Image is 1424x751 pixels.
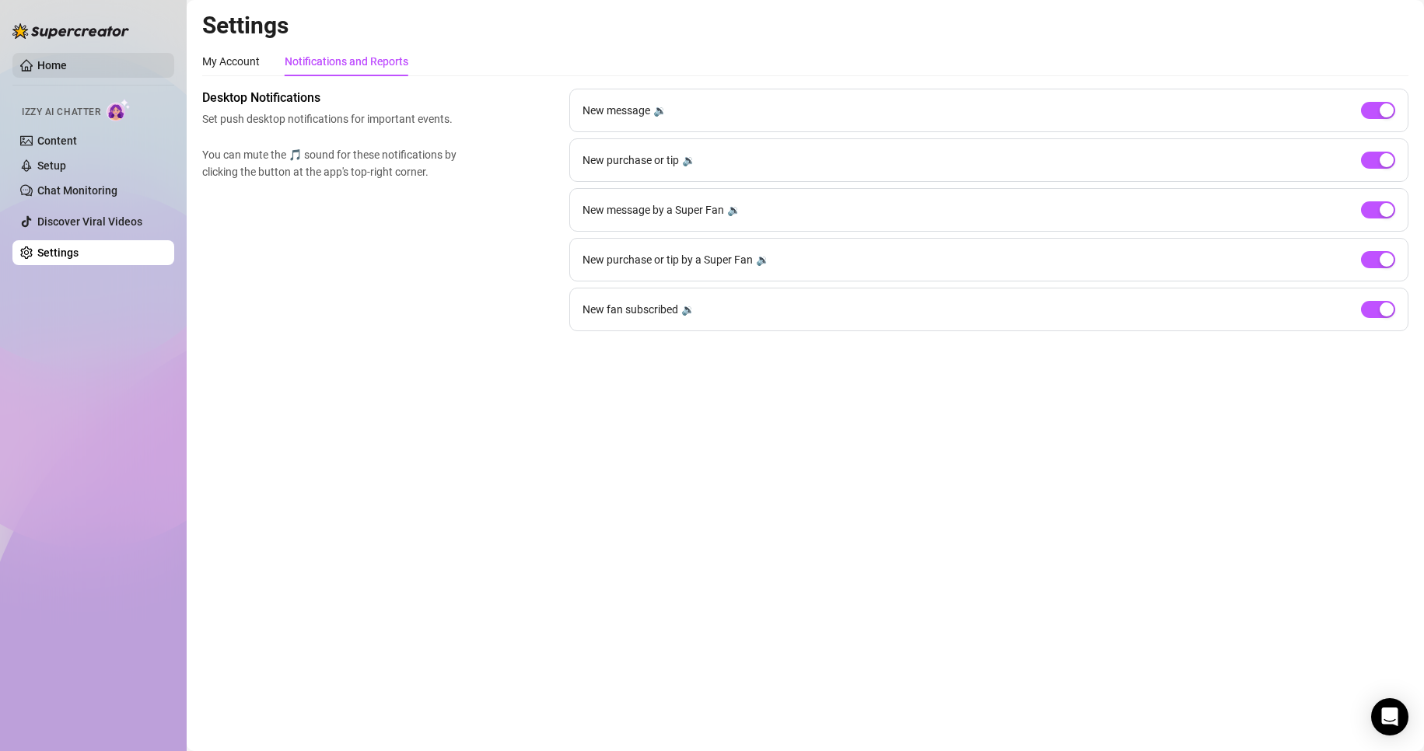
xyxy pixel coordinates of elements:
[37,184,117,197] a: Chat Monitoring
[37,246,79,259] a: Settings
[202,89,464,107] span: Desktop Notifications
[756,251,769,268] div: 🔉
[202,110,464,127] span: Set push desktop notifications for important events.
[37,215,142,228] a: Discover Viral Videos
[202,53,260,70] div: My Account
[681,301,695,318] div: 🔉
[22,105,100,120] span: Izzy AI Chatter
[682,152,695,169] div: 🔉
[583,152,679,169] span: New purchase or tip
[583,102,650,119] span: New message
[202,146,464,180] span: You can mute the 🎵 sound for these notifications by clicking the button at the app's top-right co...
[727,201,740,218] div: 🔉
[1371,698,1408,735] div: Open Intercom Messenger
[202,11,1408,40] h2: Settings
[37,59,67,72] a: Home
[653,102,667,119] div: 🔉
[37,159,66,172] a: Setup
[37,134,77,147] a: Content
[12,23,129,39] img: logo-BBDzfeDw.svg
[583,251,753,268] span: New purchase or tip by a Super Fan
[285,53,408,70] div: Notifications and Reports
[583,301,678,318] span: New fan subscribed
[583,201,724,218] span: New message by a Super Fan
[107,99,131,121] img: AI Chatter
